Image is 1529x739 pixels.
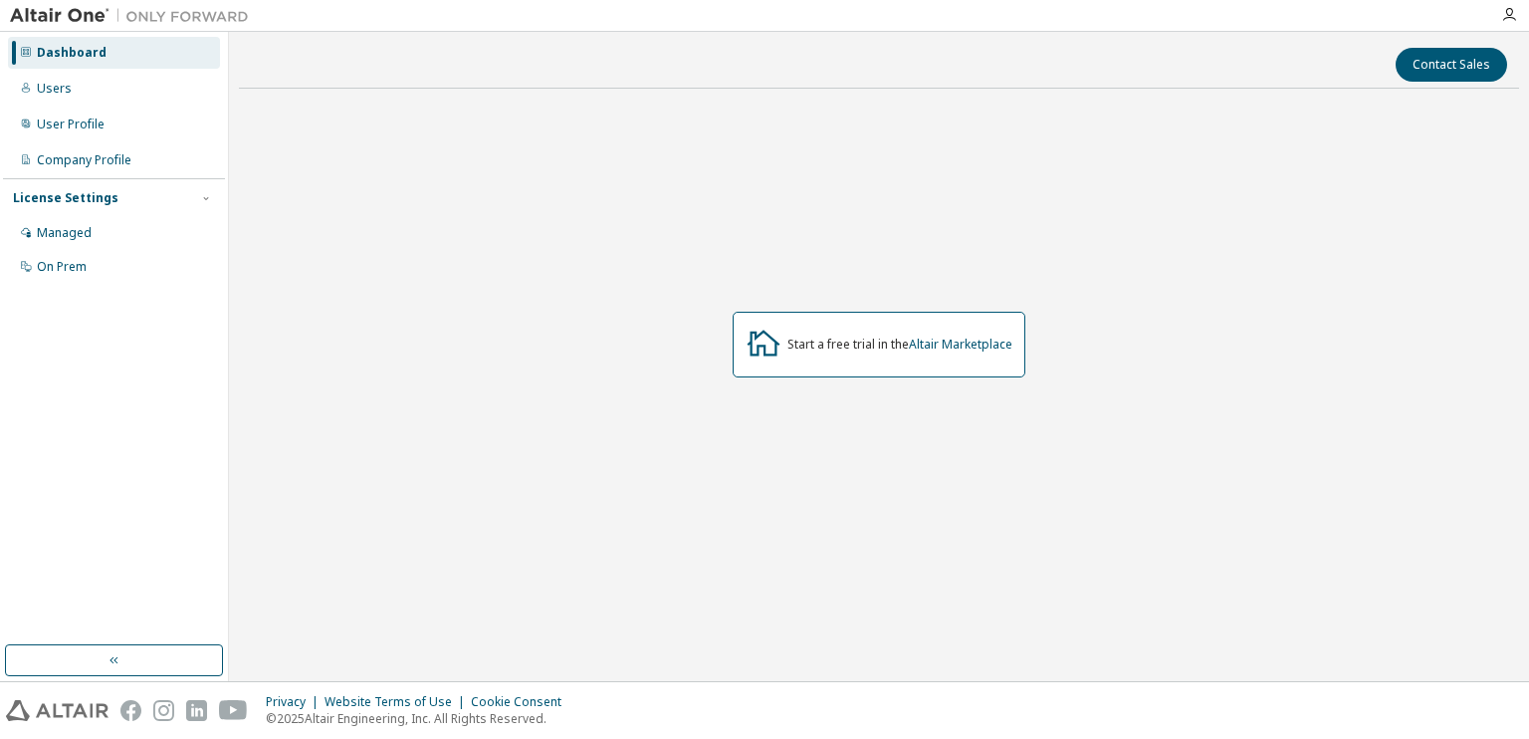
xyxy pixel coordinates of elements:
[787,337,1012,353] div: Start a free trial in the
[37,225,92,241] div: Managed
[471,694,573,710] div: Cookie Consent
[37,45,107,61] div: Dashboard
[6,700,109,721] img: altair_logo.svg
[1396,48,1507,82] button: Contact Sales
[10,6,259,26] img: Altair One
[37,81,72,97] div: Users
[909,336,1012,353] a: Altair Marketplace
[325,694,471,710] div: Website Terms of Use
[37,117,105,132] div: User Profile
[37,152,131,168] div: Company Profile
[37,259,87,275] div: On Prem
[186,700,207,721] img: linkedin.svg
[13,190,118,206] div: License Settings
[153,700,174,721] img: instagram.svg
[266,694,325,710] div: Privacy
[120,700,141,721] img: facebook.svg
[219,700,248,721] img: youtube.svg
[266,710,573,727] p: © 2025 Altair Engineering, Inc. All Rights Reserved.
